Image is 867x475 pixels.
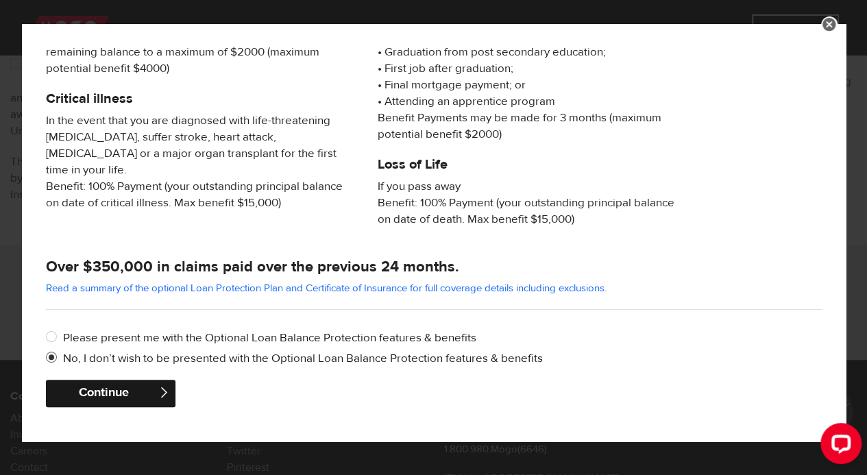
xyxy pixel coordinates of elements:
span: In the event that you are diagnosed with life-threatening [MEDICAL_DATA], suffer stroke, heart at... [46,112,357,211]
span: If you pass away Benefit: 100% Payment (your outstanding principal balance on date of death. Max ... [378,178,689,228]
iframe: LiveChat chat widget [809,417,867,475]
span:  [158,387,170,398]
h5: Critical illness [46,90,357,107]
label: Please present me with the Optional Loan Balance Protection features & benefits [63,330,822,346]
input: Please present me with the Optional Loan Balance Protection features & benefits [46,330,63,347]
h5: Loss of Life [378,156,689,173]
a: Read a summary of the optional Loan Protection Plan and Certificate of Insurance for full coverag... [46,282,607,295]
label: No, I don’t wish to be presented with the Optional Loan Balance Protection features & benefits [63,350,822,367]
h4: Over $350,000 in claims paid over the previous 24 months. [46,257,822,276]
input: No, I don’t wish to be presented with the Optional Loan Balance Protection features & benefits [46,350,63,367]
button: Continue [46,380,175,407]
